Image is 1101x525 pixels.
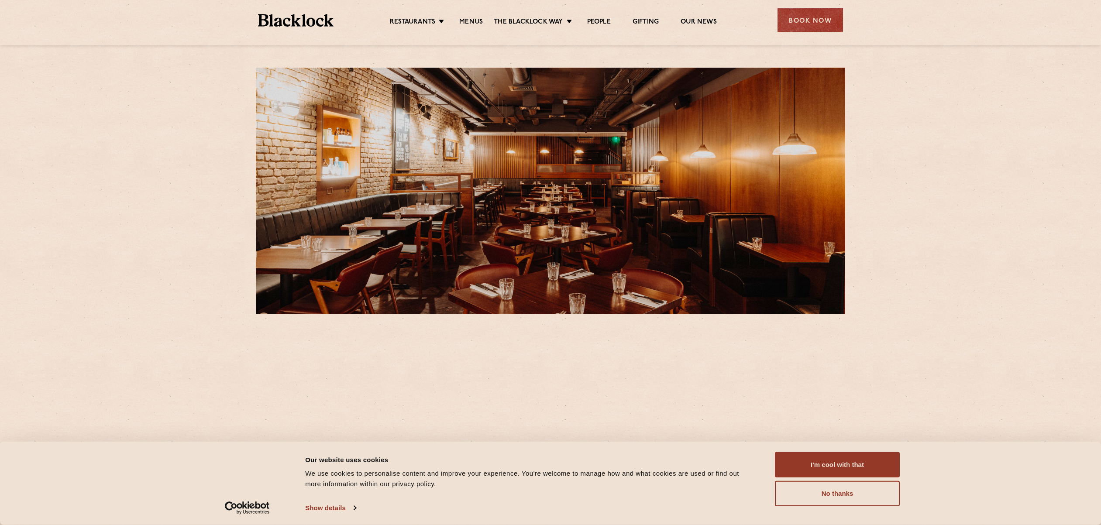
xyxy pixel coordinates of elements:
[209,501,286,515] a: Usercentrics Cookiebot - opens in a new window
[775,452,900,477] button: I'm cool with that
[681,18,717,27] a: Our News
[459,18,483,27] a: Menus
[258,14,334,27] img: BL_Textured_Logo-footer-cropped.svg
[494,18,563,27] a: The Blacklock Way
[633,18,659,27] a: Gifting
[305,468,755,489] div: We use cookies to personalise content and improve your experience. You're welcome to manage how a...
[305,501,356,515] a: Show details
[305,454,755,465] div: Our website uses cookies
[587,18,611,27] a: People
[390,18,435,27] a: Restaurants
[775,481,900,506] button: No thanks
[778,8,843,32] div: Book Now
